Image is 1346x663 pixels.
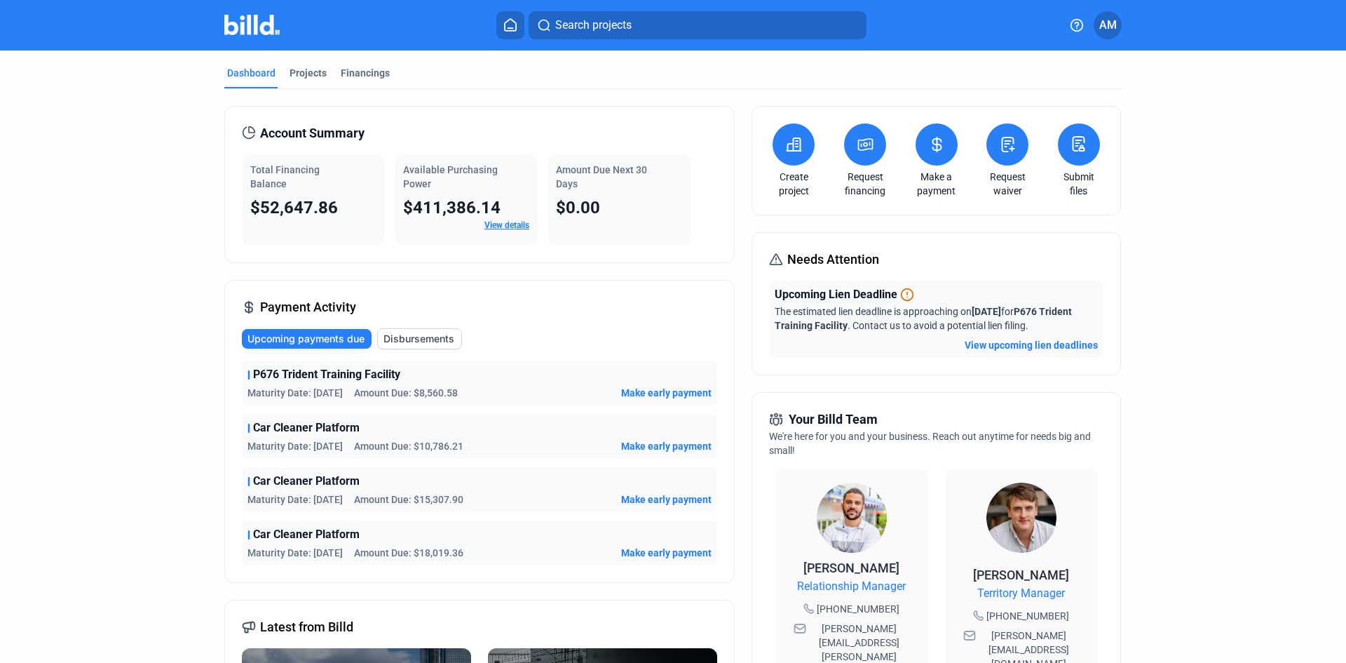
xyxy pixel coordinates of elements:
[224,15,280,35] img: Billd Company Logo
[817,602,899,616] span: [PHONE_NUMBER]
[253,420,360,436] span: Car Cleaner Platform
[403,164,498,189] span: Available Purchasing Power
[775,306,1072,331] span: The estimated lien deadline is approaching on for . Contact us to avoid a potential lien filing.
[817,483,887,553] img: Relationship Manager
[556,198,600,217] span: $0.00
[983,170,1032,198] a: Request waiver
[403,198,501,217] span: $411,386.14
[260,297,356,317] span: Payment Activity
[912,170,961,198] a: Make a payment
[377,328,462,349] button: Disbursements
[986,609,1069,623] span: [PHONE_NUMBER]
[247,493,343,507] span: Maturity Date: [DATE]
[354,546,463,560] span: Amount Due: $18,019.36
[247,546,343,560] span: Maturity Date: [DATE]
[247,439,343,453] span: Maturity Date: [DATE]
[253,366,400,383] span: P676 Trident Training Facility
[341,66,390,80] div: Financings
[556,164,647,189] span: Amount Due Next 30 Days
[621,439,712,453] button: Make early payment
[621,493,712,507] button: Make early payment
[250,164,320,189] span: Total Financing Balance
[621,546,712,560] button: Make early payment
[529,11,866,39] button: Search projects
[260,123,365,143] span: Account Summary
[977,585,1065,602] span: Territory Manager
[354,439,463,453] span: Amount Due: $10,786.21
[769,170,818,198] a: Create project
[841,170,890,198] a: Request financing
[769,431,1091,456] span: We're here for you and your business. Reach out anytime for needs big and small!
[247,386,343,400] span: Maturity Date: [DATE]
[354,386,458,400] span: Amount Due: $8,560.58
[1054,170,1103,198] a: Submit files
[242,329,372,349] button: Upcoming payments due
[250,198,338,217] span: $52,647.86
[290,66,327,80] div: Projects
[555,17,632,34] span: Search projects
[621,386,712,400] button: Make early payment
[354,493,463,507] span: Amount Due: $15,307.90
[253,473,360,490] span: Car Cleaner Platform
[973,568,1069,582] span: [PERSON_NAME]
[1094,11,1122,39] button: AM
[227,66,276,80] div: Dashboard
[986,483,1056,553] img: Territory Manager
[247,332,365,346] span: Upcoming payments due
[789,410,878,429] span: Your Billd Team
[775,286,897,303] span: Upcoming Lien Deadline
[965,338,1098,352] button: View upcoming lien deadlines
[972,306,1001,317] span: [DATE]
[383,332,454,346] span: Disbursements
[1099,17,1117,34] span: AM
[253,526,360,543] span: Car Cleaner Platform
[787,250,879,269] span: Needs Attention
[803,561,899,575] span: [PERSON_NAME]
[797,578,906,595] span: Relationship Manager
[260,617,353,637] span: Latest from Billd
[484,220,529,230] a: View details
